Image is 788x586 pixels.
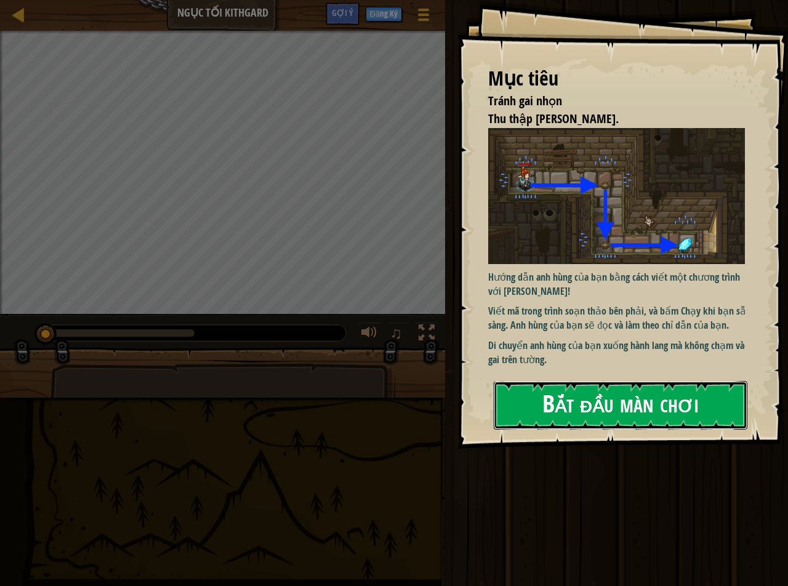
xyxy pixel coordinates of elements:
button: Đăng Ký [366,7,403,22]
button: Hiện game menu [408,2,439,31]
button: Tùy chỉnh âm lượng [357,322,382,347]
p: Hướng dẫn anh hùng của bạn bằng cách viết một chương trình với [PERSON_NAME]! [488,270,754,299]
span: ♫ [390,324,403,342]
p: Viết mã trong trình soạn thảo bên phải, và bấm Chạy khi bạn sẵn sàng. Anh hùng của bạn sẽ đọc và ... [488,304,754,332]
li: Tránh gai nhọn [473,92,742,110]
button: Bật tắt chế độ toàn màn hình [414,322,439,347]
button: Bắt đầu màn chơi [494,381,747,430]
button: ♫ [388,322,409,347]
img: Ngục tội của Kithgard [488,128,754,264]
span: Thu thập [PERSON_NAME]. [488,110,619,127]
div: Mục tiêu [488,65,745,93]
p: Di chuyển anh hùng của bạn xuống hành lang mà không chạm vào gai trên tường. [488,339,754,367]
span: Gợi ý [332,7,353,18]
li: Thu thập viên ngọc. [473,110,742,128]
span: Tránh gai nhọn [488,92,562,109]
